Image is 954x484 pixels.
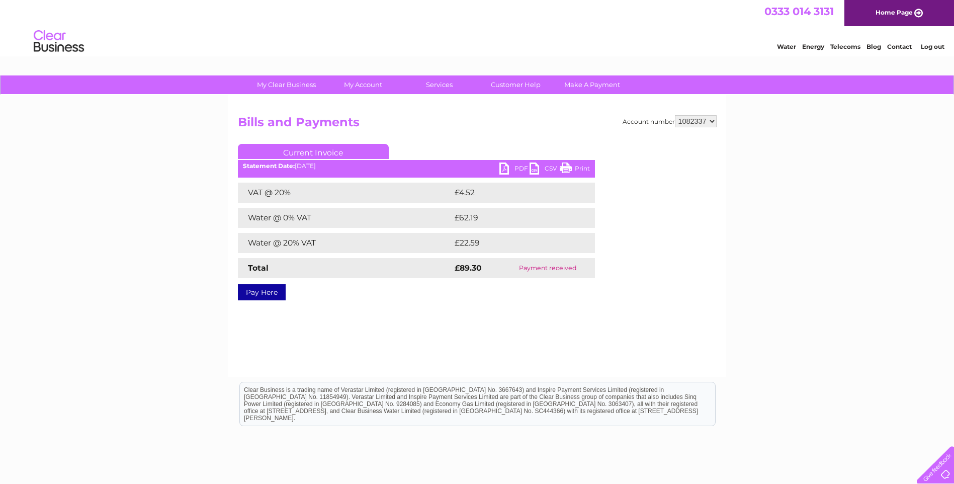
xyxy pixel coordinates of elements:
[238,284,286,300] a: Pay Here
[499,163,530,177] a: PDF
[452,208,574,228] td: £62.19
[474,75,557,94] a: Customer Help
[33,26,84,57] img: logo.png
[802,43,824,50] a: Energy
[887,43,912,50] a: Contact
[238,183,452,203] td: VAT @ 20%
[551,75,634,94] a: Make A Payment
[452,233,574,253] td: £22.59
[830,43,860,50] a: Telecoms
[238,163,595,170] div: [DATE]
[238,233,452,253] td: Water @ 20% VAT
[452,183,571,203] td: £4.52
[398,75,481,94] a: Services
[777,43,796,50] a: Water
[530,163,560,177] a: CSV
[500,258,594,278] td: Payment received
[238,144,389,159] a: Current Invoice
[245,75,328,94] a: My Clear Business
[248,263,269,273] strong: Total
[560,163,590,177] a: Print
[238,115,717,134] h2: Bills and Payments
[866,43,881,50] a: Blog
[240,6,715,49] div: Clear Business is a trading name of Verastar Limited (registered in [GEOGRAPHIC_DATA] No. 3667643...
[321,75,404,94] a: My Account
[623,115,717,127] div: Account number
[238,208,452,228] td: Water @ 0% VAT
[243,162,295,170] b: Statement Date:
[921,43,944,50] a: Log out
[455,263,482,273] strong: £89.30
[764,5,834,18] a: 0333 014 3131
